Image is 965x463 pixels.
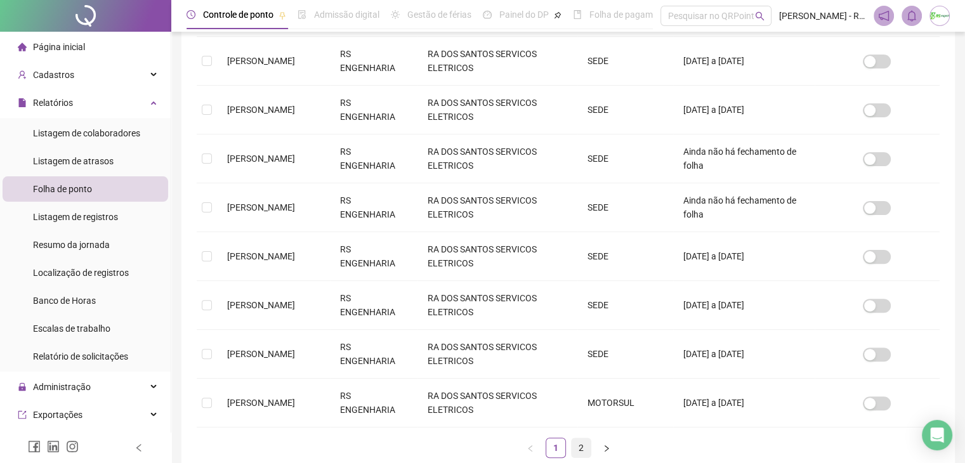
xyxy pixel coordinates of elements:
span: Listagem de registros [33,212,118,222]
a: 2 [572,438,591,457]
td: SEDE [577,281,673,330]
span: clock-circle [187,10,195,19]
td: [DATE] a [DATE] [673,330,815,379]
span: [PERSON_NAME] [227,105,295,115]
span: [PERSON_NAME] [227,202,295,212]
td: SEDE [577,86,673,134]
td: RS ENGENHARIA [330,232,417,281]
td: [DATE] a [DATE] [673,379,815,427]
td: RA DOS SANTOS SERVICOS ELETRICOS [417,330,577,379]
span: file-done [298,10,306,19]
td: RA DOS SANTOS SERVICOS ELETRICOS [417,281,577,330]
td: RA DOS SANTOS SERVICOS ELETRICOS [417,183,577,232]
span: [PERSON_NAME] [227,251,295,261]
span: Listagem de colaboradores [33,128,140,138]
span: Banco de Horas [33,296,96,306]
span: Listagem de atrasos [33,156,114,166]
span: Localização de registros [33,268,129,278]
span: linkedin [47,440,60,453]
td: RA DOS SANTOS SERVICOS ELETRICOS [417,134,577,183]
td: RS ENGENHARIA [330,86,417,134]
span: [PERSON_NAME] [227,153,295,164]
td: RA DOS SANTOS SERVICOS ELETRICOS [417,379,577,427]
span: facebook [28,440,41,453]
span: sun [391,10,400,19]
td: [DATE] a [DATE] [673,86,815,134]
td: RA DOS SANTOS SERVICOS ELETRICOS [417,232,577,281]
span: home [18,42,27,51]
span: Resumo da jornada [33,240,110,250]
span: Folha de ponto [33,184,92,194]
span: pushpin [554,11,561,19]
span: Gestão de férias [407,10,471,20]
span: Ainda não há fechamento de folha [683,195,796,219]
td: [DATE] a [DATE] [673,232,815,281]
span: Controle de ponto [203,10,273,20]
td: SEDE [577,232,673,281]
span: book [573,10,582,19]
span: [PERSON_NAME] [227,300,295,310]
li: Página anterior [520,438,541,458]
span: left [135,443,143,452]
span: pushpin [279,11,286,19]
span: lock [18,382,27,391]
button: right [596,438,617,458]
td: SEDE [577,330,673,379]
td: RS ENGENHARIA [330,330,417,379]
td: RS ENGENHARIA [330,183,417,232]
span: Administração [33,382,91,392]
span: left [527,445,534,452]
span: Página inicial [33,42,85,52]
span: export [18,410,27,419]
span: notification [878,10,890,22]
span: Painel do DP [499,10,549,20]
span: search [755,11,765,21]
td: RS ENGENHARIA [330,37,417,86]
td: SEDE [577,37,673,86]
span: [PERSON_NAME] - RS ENGENHARIA [779,9,866,23]
div: Open Intercom Messenger [922,420,952,450]
li: 1 [546,438,566,458]
td: [DATE] a [DATE] [673,281,815,330]
span: bell [906,10,917,22]
td: MOTORSUL [577,379,673,427]
img: 29220 [930,6,949,25]
span: file [18,98,27,107]
td: SEDE [577,134,673,183]
a: 1 [546,438,565,457]
span: instagram [66,440,79,453]
span: [PERSON_NAME] [227,349,295,359]
span: Ainda não há fechamento de folha [683,147,796,171]
td: RS ENGENHARIA [330,281,417,330]
span: Folha de pagamento [589,10,671,20]
span: Admissão digital [314,10,379,20]
td: [DATE] a [DATE] [673,37,815,86]
span: [PERSON_NAME] [227,56,295,66]
span: Cadastros [33,70,74,80]
span: right [603,445,610,452]
span: [PERSON_NAME] [227,398,295,408]
td: RA DOS SANTOS SERVICOS ELETRICOS [417,37,577,86]
span: Relatório de solicitações [33,351,128,362]
span: Relatórios [33,98,73,108]
span: Escalas de trabalho [33,323,110,334]
li: Próxima página [596,438,617,458]
td: RA DOS SANTOS SERVICOS ELETRICOS [417,86,577,134]
span: Exportações [33,410,82,420]
li: 2 [571,438,591,458]
td: RS ENGENHARIA [330,379,417,427]
span: user-add [18,70,27,79]
td: RS ENGENHARIA [330,134,417,183]
button: left [520,438,541,458]
td: SEDE [577,183,673,232]
span: dashboard [483,10,492,19]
